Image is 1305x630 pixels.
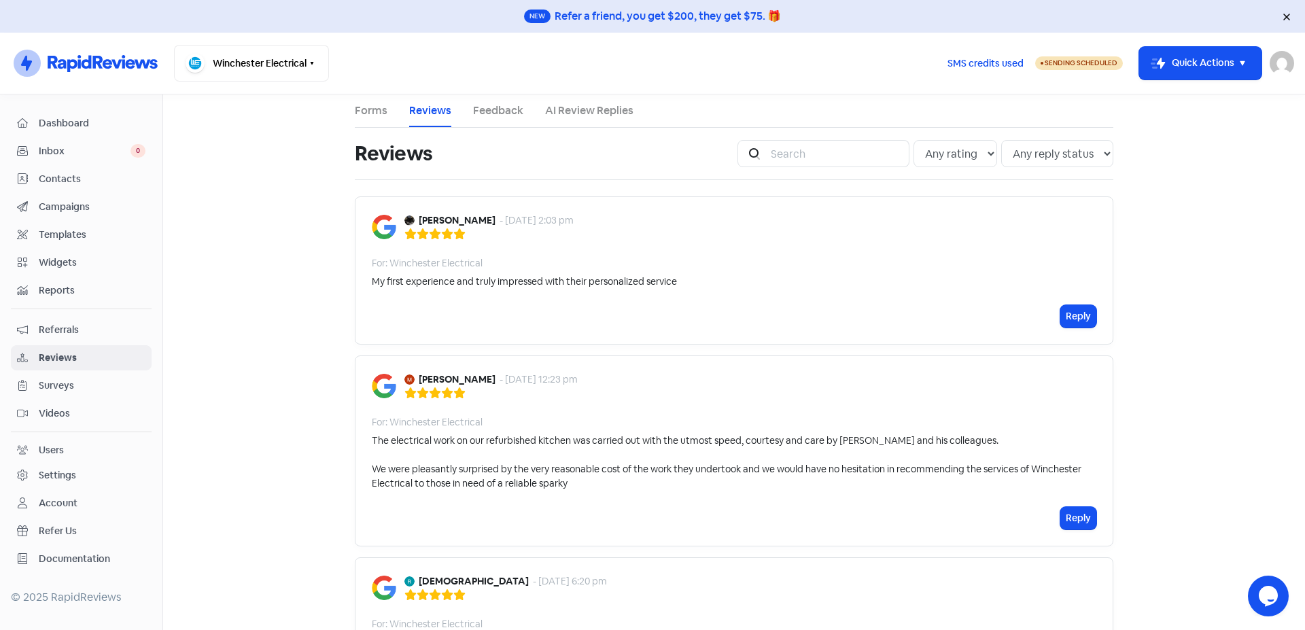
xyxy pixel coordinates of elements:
b: [DEMOGRAPHIC_DATA] [419,574,529,589]
span: Sending Scheduled [1045,58,1117,67]
span: Contacts [39,172,145,186]
a: Widgets [11,250,152,275]
span: Documentation [39,552,145,566]
div: - [DATE] 12:23 pm [500,372,578,387]
img: Avatar [404,576,415,587]
button: Quick Actions [1139,47,1261,80]
span: Inbox [39,144,130,158]
span: Widgets [39,256,145,270]
a: Contacts [11,167,152,192]
a: Users [11,438,152,463]
button: Winchester Electrical [174,45,329,82]
b: [PERSON_NAME] [419,213,495,228]
div: Account [39,496,77,510]
span: Surveys [39,379,145,393]
span: Reviews [39,351,145,365]
img: Image [372,215,396,239]
a: Sending Scheduled [1035,55,1123,71]
a: Refer Us [11,519,152,544]
a: Reviews [11,345,152,370]
div: For: Winchester Electrical [372,256,483,270]
span: New [524,10,551,23]
input: Search [763,140,909,167]
span: Campaigns [39,200,145,214]
a: Reports [11,278,152,303]
img: User [1270,51,1294,75]
button: Reply [1060,507,1096,529]
a: SMS credits used [936,55,1035,69]
div: My first experience and truly impressed with their personalized service [372,275,677,289]
div: Users [39,443,64,457]
div: © 2025 RapidReviews [11,589,152,606]
div: Refer a friend, you get $200, they get $75. 🎁 [555,8,781,24]
a: Templates [11,222,152,247]
div: Settings [39,468,76,483]
a: Account [11,491,152,516]
img: Image [372,374,396,398]
span: SMS credits used [947,56,1024,71]
div: The electrical work on our refurbished kitchen was carried out with the utmost speed, courtesy an... [372,434,1096,491]
a: Inbox 0 [11,139,152,164]
a: Forms [355,103,387,119]
a: Dashboard [11,111,152,136]
img: Image [372,576,396,600]
a: Settings [11,463,152,488]
span: Videos [39,406,145,421]
button: Reply [1060,305,1096,328]
iframe: chat widget [1248,576,1291,616]
a: AI Review Replies [545,103,633,119]
div: - [DATE] 2:03 pm [500,213,574,228]
h1: Reviews [355,132,432,175]
span: Dashboard [39,116,145,130]
span: Reports [39,283,145,298]
a: Feedback [473,103,523,119]
a: Documentation [11,546,152,572]
a: Videos [11,401,152,426]
b: [PERSON_NAME] [419,372,495,387]
a: Referrals [11,317,152,343]
span: 0 [130,144,145,158]
div: - [DATE] 6:20 pm [533,574,607,589]
span: Referrals [39,323,145,337]
a: Reviews [409,103,451,119]
span: Refer Us [39,524,145,538]
img: Avatar [404,215,415,226]
a: Campaigns [11,194,152,220]
div: For: Winchester Electrical [372,415,483,430]
a: Surveys [11,373,152,398]
img: Avatar [404,374,415,385]
span: Templates [39,228,145,242]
